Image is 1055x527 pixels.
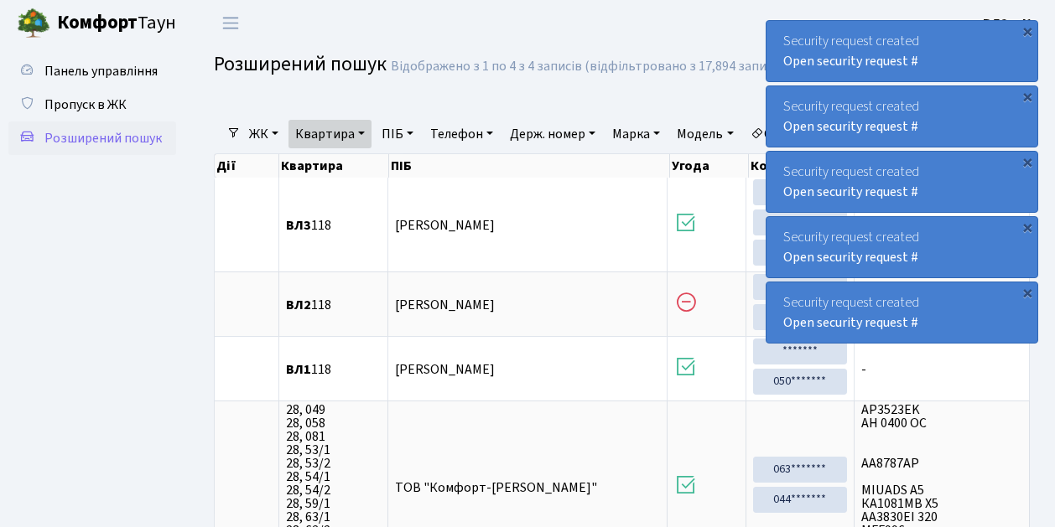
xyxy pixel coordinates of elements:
[605,120,667,148] a: Марка
[8,88,176,121] a: Пропуск в ЖК
[783,183,918,201] a: Open security request #
[983,13,1035,34] a: ВЛ2 -. К.
[395,296,495,314] span: [PERSON_NAME]
[767,282,1037,343] div: Security request created
[389,154,670,178] th: ПІБ
[391,59,790,75] div: Відображено з 1 по 4 з 4 записів (відфільтровано з 17,894 записів).
[670,154,750,178] th: Угода
[503,120,602,148] a: Держ. номер
[749,154,858,178] th: Контакти
[286,216,311,235] b: ВЛ3
[783,117,918,136] a: Open security request #
[57,9,176,38] span: Таун
[214,49,387,79] span: Розширений пошук
[744,120,882,148] a: Очистити фільтри
[8,54,176,88] a: Панель управління
[286,360,311,379] b: ВЛ1
[17,7,50,40] img: logo.png
[279,154,389,178] th: Квартира
[286,363,381,376] span: 118
[210,9,252,37] button: Переключити навігацію
[44,96,127,114] span: Пропуск в ЖК
[286,298,381,312] span: 118
[395,216,495,235] span: [PERSON_NAME]
[670,120,740,148] a: Модель
[783,313,918,332] a: Open security request #
[1019,219,1036,235] div: ×
[1019,88,1036,105] div: ×
[395,478,597,497] span: ТОВ "Комфорт-[PERSON_NAME]"
[44,129,162,147] span: Розширений пошук
[375,120,420,148] a: ПІБ
[1019,153,1036,170] div: ×
[983,14,1035,33] b: ВЛ2 -. К.
[861,363,1022,376] span: -
[286,296,311,314] b: ВЛ2
[783,52,918,70] a: Open security request #
[783,248,918,266] a: Open security request #
[44,62,158,80] span: Панель управління
[395,360,495,379] span: [PERSON_NAME]
[767,21,1037,81] div: Security request created
[767,86,1037,147] div: Security request created
[286,219,381,232] span: 118
[424,120,500,148] a: Телефон
[288,120,372,148] a: Квартира
[215,154,279,178] th: Дії
[8,121,176,155] a: Розширений пошук
[242,120,285,148] a: ЖК
[57,9,138,36] b: Комфорт
[1019,284,1036,301] div: ×
[767,152,1037,212] div: Security request created
[1019,23,1036,39] div: ×
[767,217,1037,277] div: Security request created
